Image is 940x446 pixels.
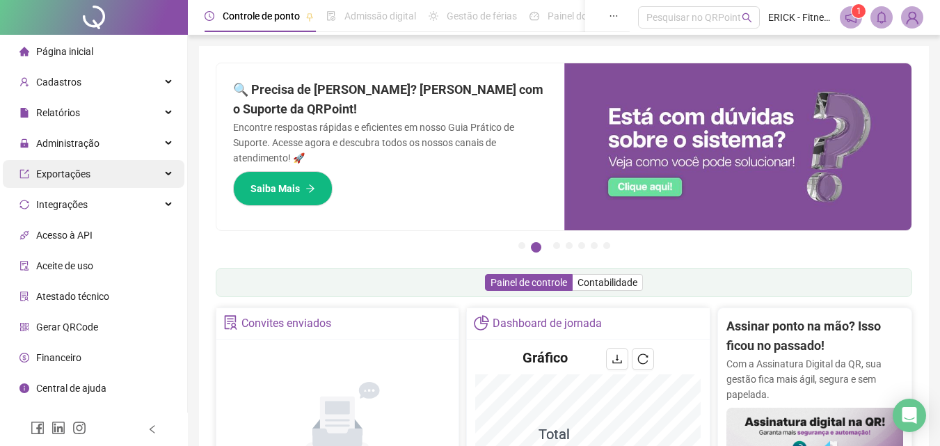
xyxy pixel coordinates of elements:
[447,10,517,22] span: Gestão de férias
[531,242,541,253] button: 2
[36,352,81,363] span: Financeiro
[474,315,488,330] span: pie-chart
[637,353,648,365] span: reload
[344,10,416,22] span: Admissão digital
[250,181,300,196] span: Saiba Mais
[233,80,548,120] h2: 🔍 Precisa de [PERSON_NAME]? [PERSON_NAME] com o Suporte da QRPoint!
[36,199,88,210] span: Integrações
[19,47,29,56] span: home
[893,399,926,432] div: Open Intercom Messenger
[491,277,567,288] span: Painel de controle
[36,168,90,180] span: Exportações
[36,138,99,149] span: Administração
[564,63,912,230] img: banner%2F0cf4e1f0-cb71-40ef-aa93-44bd3d4ee559.png
[612,353,623,365] span: download
[233,120,548,166] p: Encontre respostas rápidas e eficientes em nosso Guia Prático de Suporte. Acesse agora e descubra...
[19,353,29,363] span: dollar
[566,242,573,249] button: 4
[548,10,602,22] span: Painel do DP
[36,46,93,57] span: Página inicial
[591,242,598,249] button: 6
[305,184,315,193] span: arrow-right
[19,322,29,332] span: qrcode
[852,4,866,18] sup: 1
[36,260,93,271] span: Aceite de uso
[768,10,831,25] span: ERICK - Fitness Exclusive
[875,11,888,24] span: bell
[726,317,903,356] h2: Assinar ponto na mão? Isso ficou no passado!
[36,77,81,88] span: Cadastros
[36,291,109,302] span: Atestado técnico
[36,383,106,394] span: Central de ajuda
[19,169,29,179] span: export
[529,11,539,21] span: dashboard
[223,315,238,330] span: solution
[36,230,93,241] span: Acesso à API
[19,108,29,118] span: file
[36,321,98,333] span: Gerar QRCode
[518,242,525,249] button: 1
[19,230,29,240] span: api
[857,6,861,16] span: 1
[241,312,331,335] div: Convites enviados
[19,383,29,393] span: info-circle
[223,10,300,22] span: Controle de ponto
[72,421,86,435] span: instagram
[205,11,214,21] span: clock-circle
[31,421,45,435] span: facebook
[902,7,923,28] img: 5500
[326,11,336,21] span: file-done
[51,421,65,435] span: linkedin
[609,11,619,21] span: ellipsis
[19,200,29,209] span: sync
[19,138,29,148] span: lock
[19,261,29,271] span: audit
[493,312,602,335] div: Dashboard de jornada
[726,356,903,402] p: Com a Assinatura Digital da QR, sua gestão fica mais ágil, segura e sem papelada.
[742,13,752,23] span: search
[577,277,637,288] span: Contabilidade
[19,77,29,87] span: user-add
[429,11,438,21] span: sun
[19,292,29,301] span: solution
[523,348,568,367] h4: Gráfico
[305,13,314,21] span: pushpin
[148,424,157,434] span: left
[36,107,80,118] span: Relatórios
[845,11,857,24] span: notification
[578,242,585,249] button: 5
[553,242,560,249] button: 3
[603,242,610,249] button: 7
[233,171,333,206] button: Saiba Mais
